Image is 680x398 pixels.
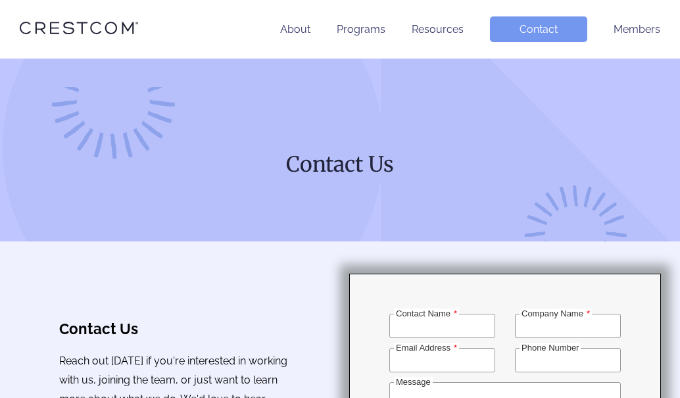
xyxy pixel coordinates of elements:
a: Contact [490,16,587,42]
label: Company Name [520,309,592,318]
a: Programs [337,23,385,36]
a: Members [614,23,660,36]
label: Contact Name [394,309,459,318]
label: Message [394,377,433,387]
h3: Contact Us [59,320,291,337]
label: Email Address [394,343,459,353]
label: Phone Number [520,343,581,353]
h1: Contact Us [89,151,592,178]
a: Resources [412,23,464,36]
a: About [280,23,310,36]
